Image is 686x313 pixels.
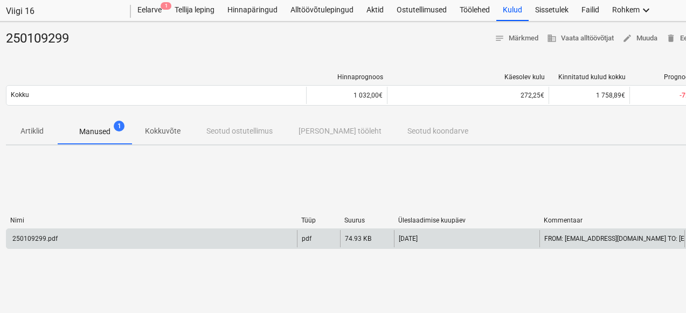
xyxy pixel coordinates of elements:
div: 250109299 [6,30,78,47]
div: Suurus [344,217,390,224]
div: [DATE] [399,235,418,242]
div: 1 032,00€ [306,87,387,104]
div: Kommentaar [544,217,681,224]
p: Kokkuvõte [145,126,181,137]
p: Manused [79,126,110,137]
div: Üleslaadimise kuupäev [398,217,535,224]
button: Muuda [618,30,662,47]
div: 74.93 KB [345,235,371,242]
div: Käesolev kulu [392,73,545,81]
div: pdf [302,235,311,242]
div: 250109299.pdf [11,235,58,242]
span: business [547,33,557,43]
div: 1 758,89€ [549,87,629,104]
div: Kinnitatud kulud kokku [553,73,626,81]
div: Hinnaprognoos [311,73,383,81]
span: notes [495,33,504,43]
div: 272,25€ [392,92,544,99]
span: Muuda [622,32,657,45]
div: Tüüp [301,217,336,224]
p: Kokku [11,91,29,100]
button: Vaata alltöövõtjat [543,30,618,47]
iframe: Chat Widget [632,261,686,313]
span: 1 [161,2,171,10]
div: Nimi [10,217,293,224]
div: Viigi 16 [6,6,118,17]
span: Märkmed [495,32,538,45]
span: 1 [114,121,124,131]
span: edit [622,33,632,43]
span: delete [666,33,676,43]
span: Vaata alltöövõtjat [547,32,614,45]
button: Märkmed [490,30,543,47]
p: Artiklid [19,126,45,137]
